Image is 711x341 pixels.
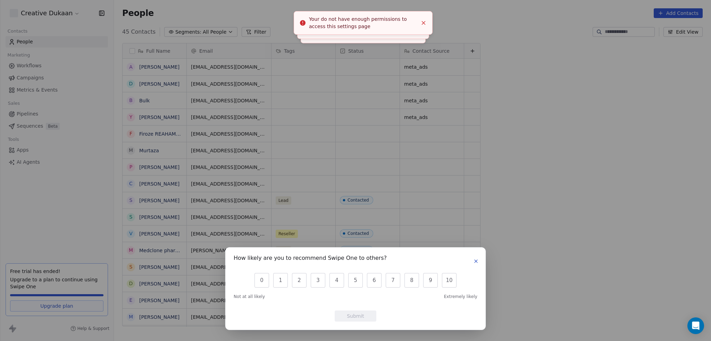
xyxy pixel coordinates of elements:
button: 5 [348,273,363,288]
button: 0 [254,273,269,288]
button: 7 [386,273,400,288]
button: 1 [273,273,288,288]
button: 8 [404,273,419,288]
button: 2 [292,273,307,288]
button: Submit [335,310,376,322]
h1: How likely are you to recommend Swipe One to others? [234,256,387,263]
button: 3 [311,273,325,288]
button: 9 [423,273,438,288]
button: 10 [442,273,457,288]
span: Extremely likely [444,294,477,299]
div: Your do not have enough permissions to access this settings page [309,16,418,30]
span: Not at all likely [234,294,265,299]
button: 6 [367,273,382,288]
button: 4 [329,273,344,288]
button: Close toast [419,18,428,27]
